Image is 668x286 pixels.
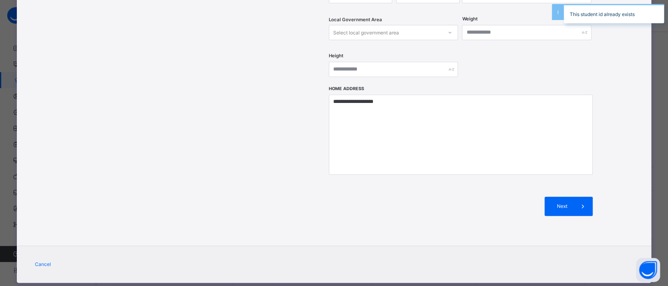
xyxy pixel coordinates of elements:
[551,203,573,209] span: Next
[333,25,399,40] div: Select local government area
[329,53,343,58] label: Height
[329,17,382,22] span: Local Government Area
[564,4,664,23] div: This student id already exists
[636,258,660,282] button: Open asap
[329,86,364,91] label: Home Address
[462,16,477,22] label: Weight
[35,261,51,267] span: Cancel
